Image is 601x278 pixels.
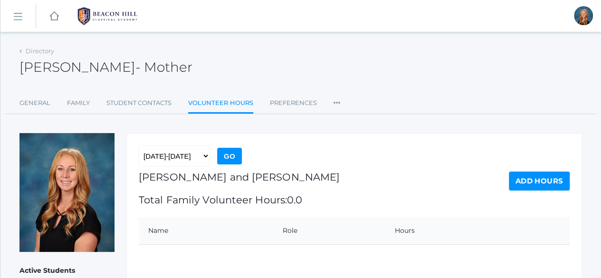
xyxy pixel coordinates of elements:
a: General [19,94,50,113]
th: Name [139,217,273,245]
th: Role [273,217,385,245]
a: Add Hours [509,172,570,191]
a: Family [67,94,90,113]
a: Preferences [270,94,317,113]
img: 1_BHCALogos-05.png [72,4,143,28]
img: Nicole Canty [19,133,114,252]
h1: [PERSON_NAME] and [PERSON_NAME] [139,172,340,182]
input: Go [217,148,242,164]
th: Hours [385,217,520,245]
span: - Mother [135,59,192,75]
a: Student Contacts [106,94,172,113]
h1: Total Family Volunteer Hours: [139,194,340,205]
a: Directory [26,47,54,55]
div: Nicole Canty [574,6,593,25]
span: 0.0 [287,194,302,206]
h2: [PERSON_NAME] [19,60,192,75]
a: Volunteer Hours [188,94,253,114]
